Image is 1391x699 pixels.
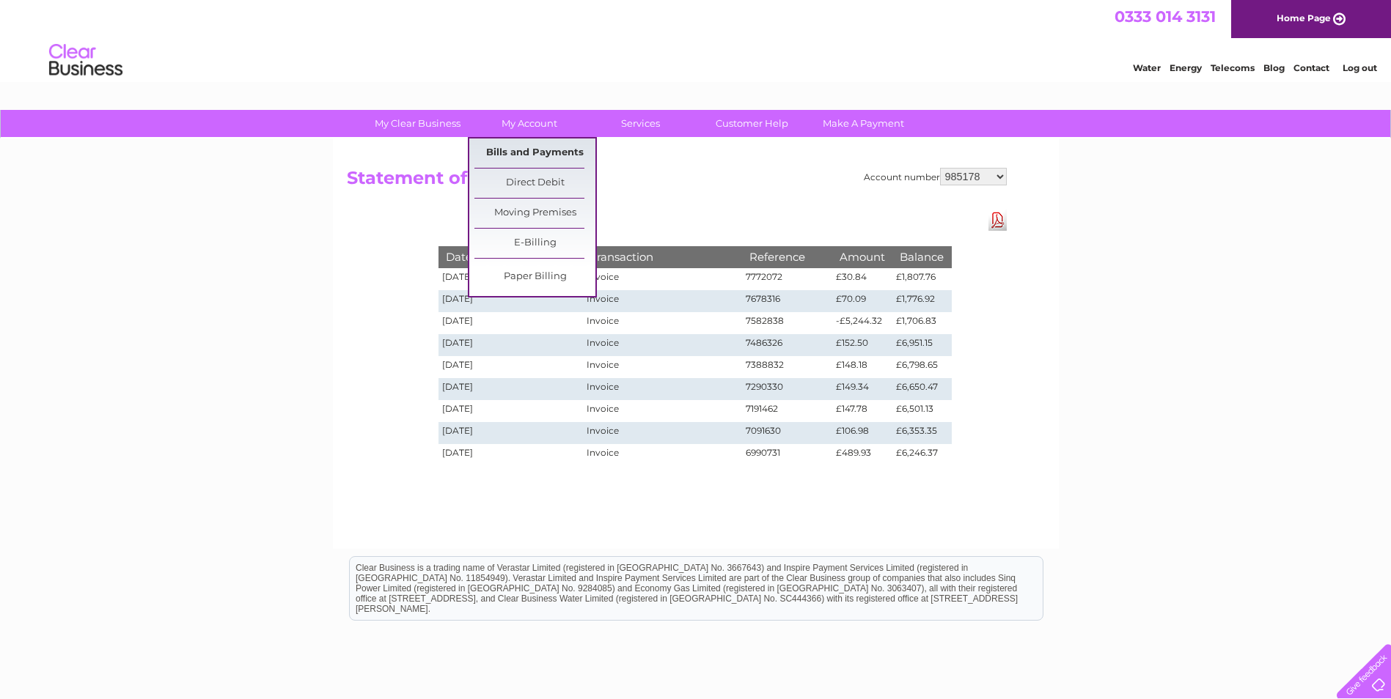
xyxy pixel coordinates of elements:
a: Water [1133,62,1161,73]
a: Services [580,110,701,137]
th: Balance [892,246,951,267]
a: Make A Payment [803,110,924,137]
td: -£5,244.32 [832,312,892,334]
a: Moving Premises [474,199,595,228]
td: [DATE] [438,268,584,290]
td: [DATE] [438,312,584,334]
a: Telecoms [1211,62,1255,73]
td: Invoice [583,334,741,356]
td: £6,951.15 [892,334,951,356]
td: £6,246.37 [892,444,951,466]
td: 7388832 [742,356,833,378]
div: Account number [864,168,1007,185]
td: 6990731 [742,444,833,466]
a: Customer Help [691,110,812,137]
img: logo.png [48,38,123,83]
th: Date [438,246,584,267]
a: Paper Billing [474,262,595,292]
a: 0333 014 3131 [1115,7,1216,26]
td: £147.78 [832,400,892,422]
td: [DATE] [438,444,584,466]
td: 7290330 [742,378,833,400]
a: Download Pdf [988,210,1007,231]
td: £70.09 [832,290,892,312]
td: £1,706.83 [892,312,951,334]
a: E-Billing [474,229,595,258]
td: [DATE] [438,422,584,444]
td: Invoice [583,312,741,334]
a: Contact [1293,62,1329,73]
td: £30.84 [832,268,892,290]
a: Log out [1343,62,1377,73]
td: £6,501.13 [892,400,951,422]
a: Blog [1263,62,1285,73]
td: Invoice [583,268,741,290]
td: [DATE] [438,378,584,400]
td: [DATE] [438,356,584,378]
td: Invoice [583,422,741,444]
td: £6,353.35 [892,422,951,444]
td: £6,650.47 [892,378,951,400]
a: Bills and Payments [474,138,595,168]
td: 7486326 [742,334,833,356]
th: Amount [832,246,892,267]
a: Energy [1170,62,1202,73]
td: [DATE] [438,334,584,356]
td: £106.98 [832,422,892,444]
td: Invoice [583,400,741,422]
td: Invoice [583,356,741,378]
td: 7678316 [742,290,833,312]
td: 7191462 [742,400,833,422]
td: [DATE] [438,400,584,422]
td: Invoice [583,290,741,312]
a: My Account [469,110,590,137]
td: £152.50 [832,334,892,356]
a: Direct Debit [474,169,595,198]
td: 7091630 [742,422,833,444]
td: 7582838 [742,312,833,334]
td: £489.93 [832,444,892,466]
td: 7772072 [742,268,833,290]
td: [DATE] [438,290,584,312]
td: £1,807.76 [892,268,951,290]
td: Invoice [583,444,741,466]
td: £6,798.65 [892,356,951,378]
h2: Statement of Accounts [347,168,1007,196]
th: Transaction [583,246,741,267]
td: £148.18 [832,356,892,378]
td: £149.34 [832,378,892,400]
a: My Clear Business [357,110,478,137]
div: Clear Business is a trading name of Verastar Limited (registered in [GEOGRAPHIC_DATA] No. 3667643... [350,8,1043,71]
td: Invoice [583,378,741,400]
td: £1,776.92 [892,290,951,312]
th: Reference [742,246,833,267]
